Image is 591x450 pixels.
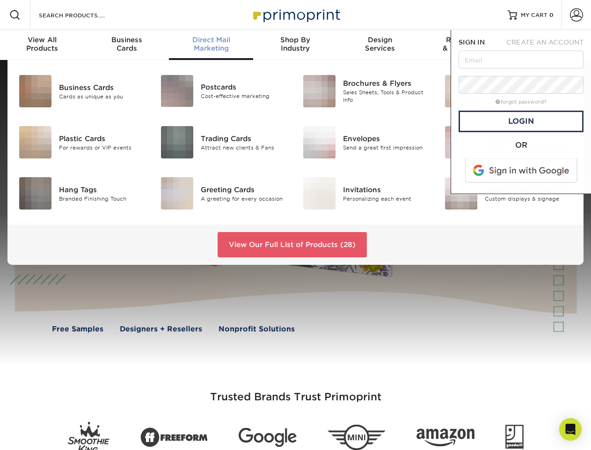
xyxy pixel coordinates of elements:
[201,82,288,92] div: Postcards
[19,173,146,213] a: Hang Tags Hang Tags Branded Finishing Touch
[506,38,584,46] span: CREATE AN ACCOUNT
[422,36,506,44] span: Resources
[445,71,572,111] a: Every Door Direct Mail Every Door Direct Mail® Mailing by Neighborhood
[161,173,288,213] a: Greeting Cards Greeting Cards A greeting for every occasion
[343,184,430,195] div: Invitations
[201,195,288,202] div: A greeting for every occasion
[445,75,477,107] img: Every Door Direct Mail
[59,82,146,92] div: Business Cards
[169,36,253,44] span: Direct Mail
[218,232,367,257] a: View Our Full List of Products (28)
[59,92,146,100] div: Cards as unique as you
[303,122,430,162] a: Envelopes Envelopes Send a great first impression
[459,140,584,151] div: OR
[459,111,584,132] a: Login
[521,11,547,19] span: MY CART
[343,143,430,151] div: Send a great first impression
[303,75,336,107] img: Brochures & Flyers
[59,143,146,151] div: For rewards or VIP events
[459,51,584,68] input: Email
[445,126,477,158] img: Letterhead
[161,75,193,107] img: Postcards
[559,418,582,441] div: Open Intercom Messenger
[38,9,129,21] input: SEARCH PRODUCTS.....
[59,195,146,202] div: Branded Finishing Touch
[19,75,51,107] img: Business Cards
[253,30,337,60] a: Shop ByIndustry
[445,122,572,162] a: Letterhead Letterhead Make it official and professional
[338,36,422,44] span: Design
[303,173,430,213] a: Invitations Invitations Personalizing each event
[505,425,524,450] img: Goodwill
[343,89,430,104] div: Sales Sheets, Tools & Product Info
[303,71,430,111] a: Brochures & Flyers Brochures & Flyers Sales Sheets, Tools & Product Info
[239,428,297,447] img: Google
[253,36,337,44] span: Shop By
[169,30,253,60] a: Direct MailMarketing
[161,126,193,158] img: Trading Cards
[445,177,477,210] img: Large Format Printing
[19,177,51,210] img: Hang Tags
[253,36,337,52] div: Industry
[338,36,422,52] div: Services
[459,38,485,46] span: SIGN IN
[416,429,474,447] img: Amazon
[201,184,288,195] div: Greeting Cards
[485,195,572,202] div: Custom displays & signage
[161,122,288,162] a: Trading Cards Trading Cards Attract new clients & Fans
[59,184,146,195] div: Hang Tags
[496,99,547,105] a: forgot password?
[303,177,336,210] img: Invitations
[161,71,288,111] a: Postcards Postcards Cost-effective marketing
[343,133,430,143] div: Envelopes
[84,36,168,44] span: Business
[169,36,253,52] div: Marketing
[343,195,430,202] div: Personalizing each event
[422,36,506,52] div: & Templates
[422,30,506,60] a: Resources& Templates
[445,173,572,213] a: Large Format Printing Large Format Printing Custom displays & signage
[19,122,146,162] a: Plastic Cards Plastic Cards For rewards or VIP events
[303,126,336,158] img: Envelopes
[19,71,146,111] a: Business Cards Business Cards Cards as unique as you
[343,78,430,89] div: Brochures & Flyers
[59,133,146,143] div: Plastic Cards
[201,133,288,143] div: Trading Cards
[549,12,554,18] span: 0
[19,126,51,158] img: Plastic Cards
[338,30,422,60] a: DesignServices
[84,30,168,60] a: BusinessCards
[249,5,343,25] img: Primoprint
[161,177,193,210] img: Greeting Cards
[22,368,569,414] h3: Trusted Brands Trust Primoprint
[201,143,288,151] div: Attract new clients & Fans
[84,36,168,52] div: Cards
[201,92,288,100] div: Cost-effective marketing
